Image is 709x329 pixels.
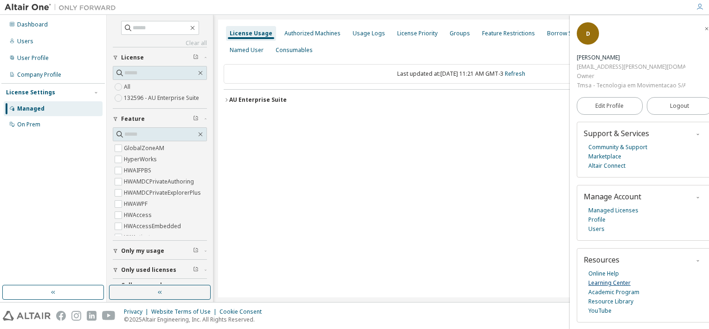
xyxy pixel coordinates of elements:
[124,165,153,176] label: HWAIFPBS
[595,102,624,110] span: Edit Profile
[3,311,51,321] img: altair_logo.svg
[121,282,193,296] span: Collapse on share string
[113,39,207,47] a: Clear all
[193,54,199,61] span: Clear filter
[577,81,685,90] div: Tmsa - Tecnologia em Movimentacao S/A
[124,176,196,187] label: HWAMDCPrivateAuthoring
[588,306,612,316] a: YouTube
[577,97,643,115] a: Edit Profile
[397,30,438,37] div: License Priority
[588,224,605,234] a: Users
[219,308,267,316] div: Cookie Consent
[121,266,176,274] span: Only used licenses
[121,54,144,61] span: License
[588,215,606,224] a: Profile
[230,46,264,54] div: Named User
[6,89,55,96] div: License Settings
[450,30,470,37] div: Groups
[586,30,590,38] span: D
[124,210,154,221] label: HWAccess
[151,308,219,316] div: Website Terms of Use
[588,152,621,161] a: Marketplace
[588,143,647,152] a: Community & Support
[193,247,199,255] span: Clear filter
[124,232,155,243] label: HWActivate
[17,105,45,112] div: Managed
[229,96,287,104] div: AU Enterprise Suite
[584,128,649,138] span: Support & Services
[113,47,207,68] button: License
[224,64,699,84] div: Last updated at: [DATE] 11:21 AM GMT-3
[17,71,61,79] div: Company Profile
[56,311,66,321] img: facebook.svg
[482,30,535,37] div: Feature Restrictions
[124,198,149,210] label: HWAWPF
[124,316,267,323] p: © 2025 Altair Engineering, Inc. All Rights Reserved.
[17,121,40,128] div: On Prem
[17,38,33,45] div: Users
[588,288,639,297] a: Academic Program
[588,206,638,215] a: Managed Licenses
[577,62,685,72] div: [EMAIL_ADDRESS][PERSON_NAME][DOMAIN_NAME]
[353,30,385,37] div: Usage Logs
[87,311,97,321] img: linkedin.svg
[124,92,201,104] label: 132596 - AU Enterprise Suite
[230,30,272,37] div: License Usage
[121,115,145,123] span: Feature
[121,247,164,255] span: Only my usage
[124,81,132,92] label: All
[588,269,619,278] a: Online Help
[124,154,159,165] label: HyperWorks
[102,311,116,321] img: youtube.svg
[284,30,341,37] div: Authorized Machines
[71,311,81,321] img: instagram.svg
[584,255,619,265] span: Resources
[113,109,207,129] button: Feature
[547,30,590,37] div: Borrow Settings
[124,308,151,316] div: Privacy
[588,297,633,306] a: Resource Library
[124,187,203,198] label: HWAMDCPrivateExplorerPlus
[5,3,121,12] img: Altair One
[584,191,641,202] span: Manage Account
[505,70,525,78] a: Refresh
[224,90,699,110] button: AU Enterprise SuiteLicense ID: 132596
[113,260,207,280] button: Only used licenses
[124,221,183,232] label: HWAccessEmbedded
[588,161,625,171] a: Altair Connect
[577,53,685,62] div: Diego Dalpiaz
[588,278,631,288] a: Learning Center
[17,21,48,28] div: Dashboard
[670,101,689,111] span: Logout
[577,72,685,81] div: Owner
[193,266,199,274] span: Clear filter
[193,115,199,123] span: Clear filter
[124,143,166,154] label: GlobalZoneAM
[17,54,49,62] div: User Profile
[276,46,313,54] div: Consumables
[113,241,207,261] button: Only my usage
